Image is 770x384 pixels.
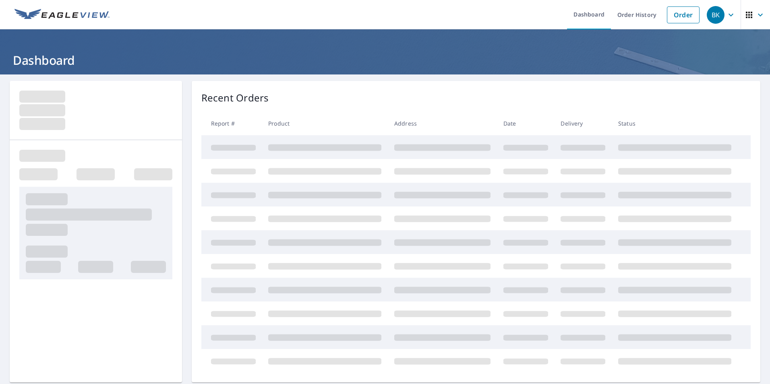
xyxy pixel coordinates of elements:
th: Delivery [554,111,612,135]
th: Report # [201,111,262,135]
th: Address [388,111,497,135]
th: Status [612,111,738,135]
div: BK [707,6,724,24]
h1: Dashboard [10,52,760,68]
th: Product [262,111,388,135]
p: Recent Orders [201,91,269,105]
a: Order [667,6,700,23]
th: Date [497,111,555,135]
img: EV Logo [14,9,110,21]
